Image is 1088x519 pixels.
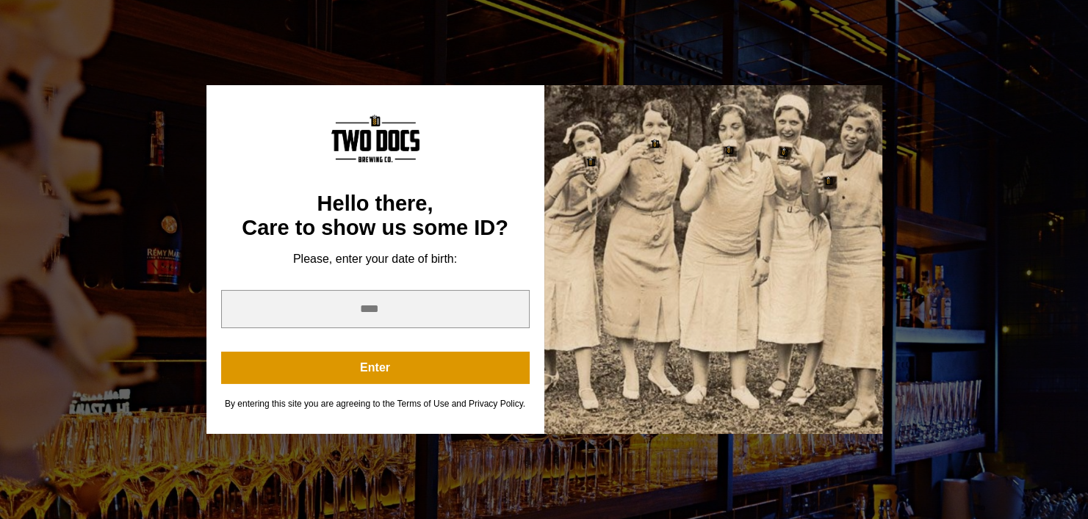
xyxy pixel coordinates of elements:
div: Hello there, Care to show us some ID? [221,192,530,241]
div: Please, enter your date of birth: [221,252,530,266]
img: Content Logo [331,115,419,162]
div: By entering this site you are agreeing to the Terms of Use and Privacy Policy. [221,399,530,410]
button: Enter [221,352,530,384]
input: year [221,290,530,328]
